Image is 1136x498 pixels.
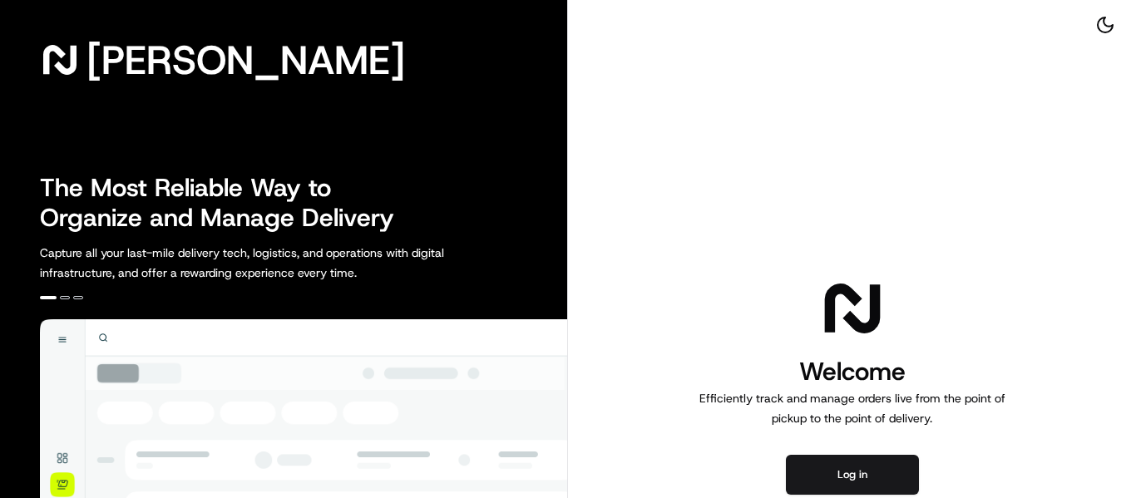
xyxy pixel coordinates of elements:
span: [PERSON_NAME] [86,43,405,76]
h1: Welcome [693,355,1012,388]
button: Log in [786,455,919,495]
p: Capture all your last-mile delivery tech, logistics, and operations with digital infrastructure, ... [40,243,519,283]
h2: The Most Reliable Way to Organize and Manage Delivery [40,173,412,233]
p: Efficiently track and manage orders live from the point of pickup to the point of delivery. [693,388,1012,428]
